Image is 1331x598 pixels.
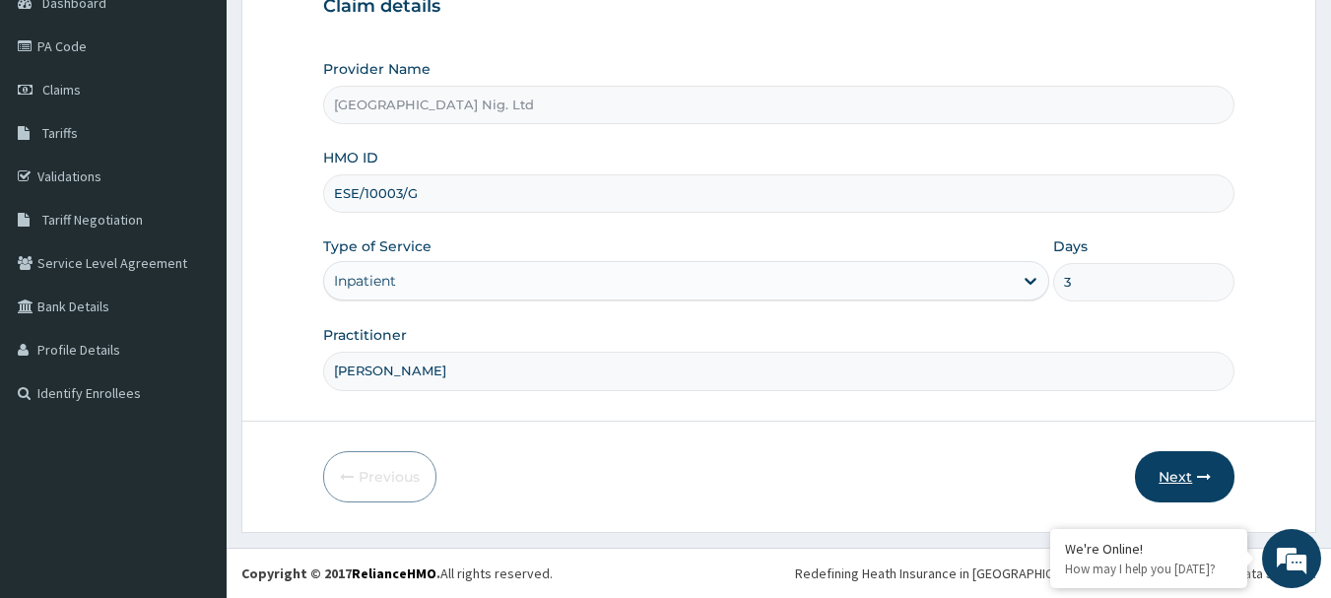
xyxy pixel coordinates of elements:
[241,565,440,582] strong: Copyright © 2017 .
[323,59,431,79] label: Provider Name
[1065,561,1232,577] p: How may I help you today?
[1053,236,1088,256] label: Days
[323,174,1235,213] input: Enter HMO ID
[323,10,370,57] div: Minimize live chat window
[114,175,272,374] span: We're online!
[42,124,78,142] span: Tariffs
[42,211,143,229] span: Tariff Negotiation
[227,548,1331,598] footer: All rights reserved.
[1135,451,1234,502] button: Next
[10,393,375,462] textarea: Type your message and hit 'Enter'
[352,565,436,582] a: RelianceHMO
[42,81,81,99] span: Claims
[323,325,407,345] label: Practitioner
[102,110,331,136] div: Chat with us now
[1065,540,1232,558] div: We're Online!
[36,99,80,148] img: d_794563401_company_1708531726252_794563401
[795,564,1316,583] div: Redefining Heath Insurance in [GEOGRAPHIC_DATA] using Telemedicine and Data Science!
[323,148,378,167] label: HMO ID
[323,451,436,502] button: Previous
[323,352,1235,390] input: Enter Name
[334,271,396,291] div: Inpatient
[323,236,432,256] label: Type of Service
